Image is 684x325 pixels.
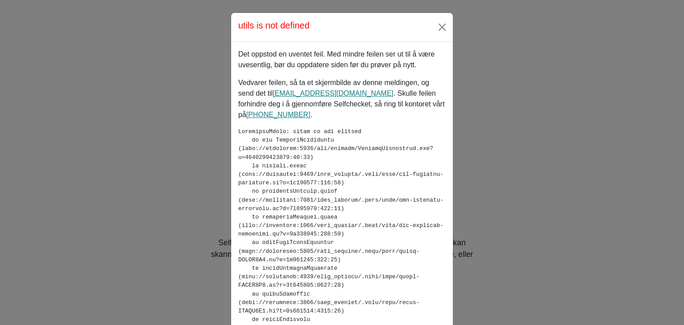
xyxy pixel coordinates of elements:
button: Close [435,20,449,34]
h5: utils is not defined [238,20,309,31]
a: [PHONE_NUMBER] [246,111,310,118]
p: Vedvarer feilen, så ta et skjermbilde av denne meldingen, og send det til . Skulle feilen forhind... [238,77,446,120]
a: [EMAIL_ADDRESS][DOMAIN_NAME] [273,89,393,97]
p: Det oppstod en uventet feil. Med mindre feilen ser ut til å være uvesentlig, bør du oppdatere sid... [238,49,446,70]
